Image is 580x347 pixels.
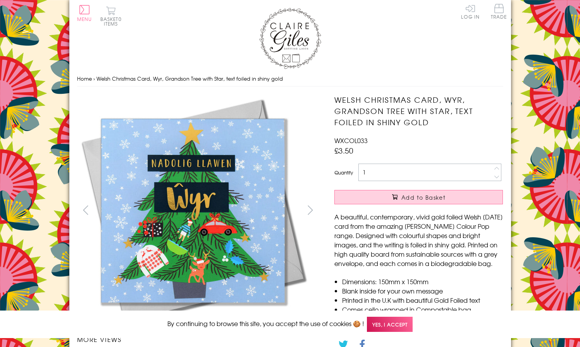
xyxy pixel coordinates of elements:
span: › [93,75,95,82]
a: Trade [491,4,507,21]
li: Dimensions: 150mm x 150mm [342,277,503,286]
span: Add to Basket [401,193,446,201]
p: A beautiful, contemporary, vivid gold foiled Welsh [DATE] card from the amazing [PERSON_NAME] Col... [334,212,503,268]
span: 0 items [104,16,122,27]
li: Comes cello wrapped in Compostable bag [342,305,503,314]
img: Claire Giles Greetings Cards [259,8,321,69]
span: Yes, I accept [367,317,413,332]
button: prev [77,201,95,219]
a: Log In [461,4,480,19]
label: Quantity [334,169,353,176]
li: Printed in the U.K with beautiful Gold Foiled text [342,295,503,305]
img: Welsh Christmas Card, Wyr, Grandson Tree with Star, text foiled in shiny gold [77,94,310,327]
h1: Welsh Christmas Card, Wyr, Grandson Tree with Star, text foiled in shiny gold [334,94,503,128]
button: Add to Basket [334,190,503,204]
span: WXCOL033 [334,136,368,145]
li: Blank inside for your own message [342,286,503,295]
span: Menu [77,16,92,22]
a: Home [77,75,92,82]
button: Menu [77,5,92,21]
span: Welsh Christmas Card, Wyr, Grandson Tree with Star, text foiled in shiny gold [96,75,283,82]
button: Basket0 items [100,6,122,26]
button: next [301,201,319,219]
span: £3.50 [334,145,353,156]
h3: More views [77,335,319,344]
nav: breadcrumbs [77,71,503,87]
span: Trade [491,4,507,19]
